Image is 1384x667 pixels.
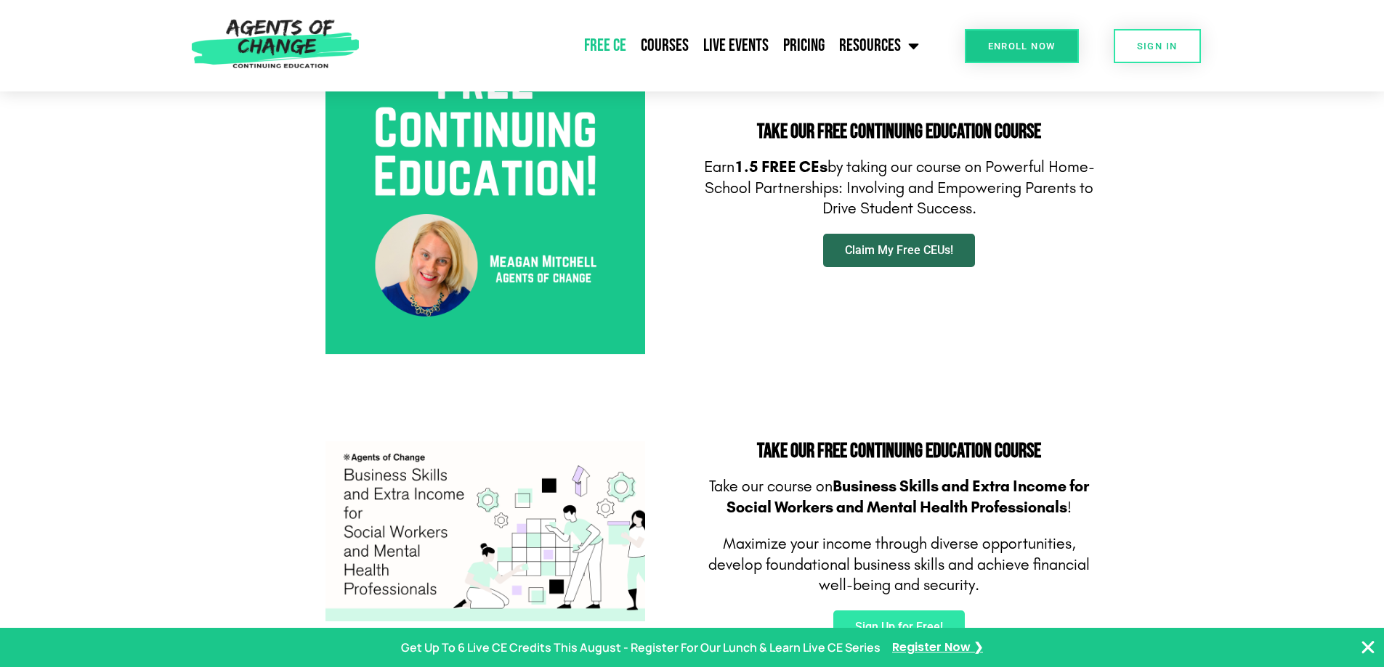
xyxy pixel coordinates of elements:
[367,28,926,64] nav: Menu
[823,234,975,267] a: Claim My Free CEUs!
[577,28,634,64] a: Free CE
[401,637,881,658] p: Get Up To 6 Live CE Credits This August - Register For Our Lunch & Learn Live CE Series
[735,157,827,176] b: 1.5 FREE CEs
[988,41,1056,51] span: Enroll Now
[1359,639,1377,656] button: Close Banner
[700,476,1099,517] p: Take our course on !
[634,28,696,64] a: Courses
[1137,41,1178,51] span: SIGN IN
[700,441,1099,462] h2: Take Our FREE Continuing Education Course
[1114,29,1201,63] a: SIGN IN
[700,157,1099,219] p: Earn by taking our course on Powerful Home-School Partnerships: Involving and Empowering Parents ...
[776,28,832,64] a: Pricing
[965,29,1079,63] a: Enroll Now
[700,533,1099,596] p: Maximize your income through diverse opportunities, d
[833,610,965,644] a: Sign Up for Free!
[717,555,986,574] span: evelop foundational business skills and a
[855,621,943,633] span: Sign Up for Free!
[819,555,1090,595] span: chieve financial well-being and security.
[700,122,1099,142] h2: Take Our FREE Continuing Education Course
[892,637,983,658] a: Register Now ❯
[845,245,953,256] span: Claim My Free CEUs!
[696,28,776,64] a: Live Events
[727,477,1089,517] b: Business Skills and Extra Income for Social Workers and Mental Health Professionals
[832,28,926,64] a: Resources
